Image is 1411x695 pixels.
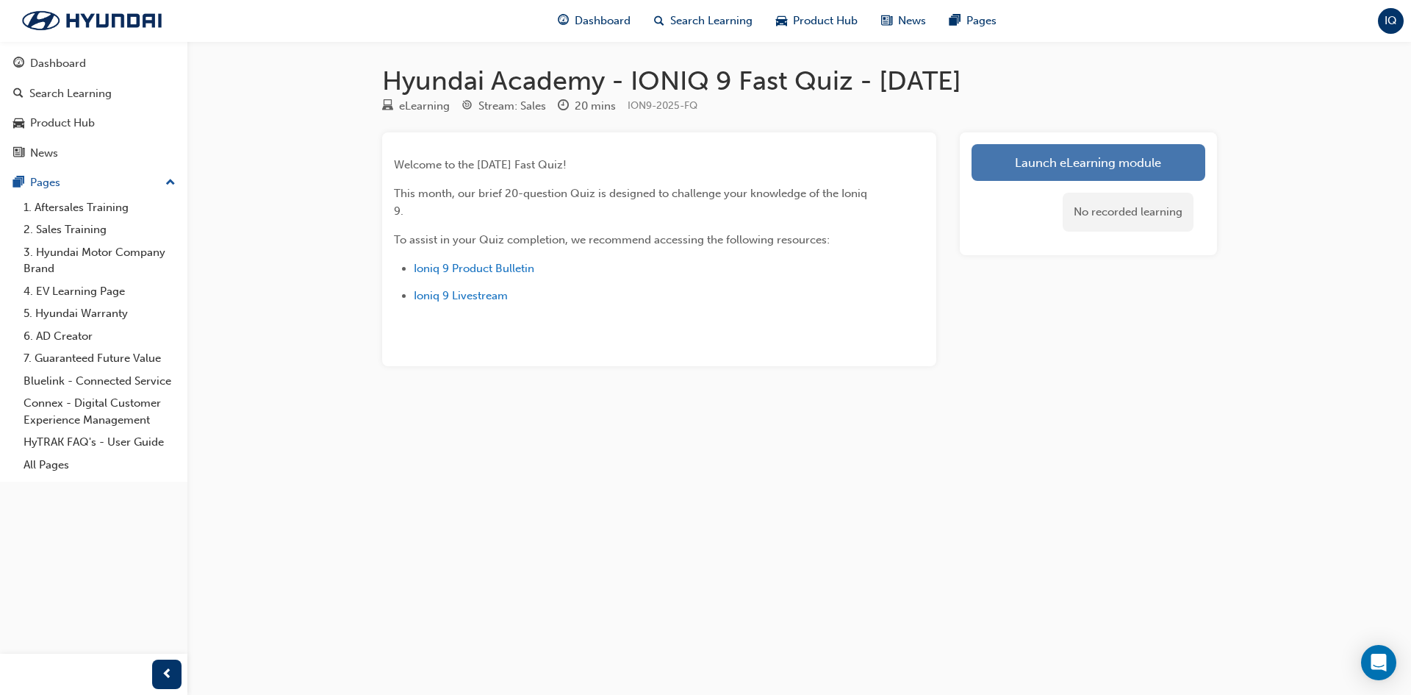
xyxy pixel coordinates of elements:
a: Search Learning [6,80,182,107]
span: Welcome to the [DATE] Fast Quiz! [394,158,567,171]
div: Duration [558,97,616,115]
a: 1. Aftersales Training [18,196,182,219]
a: Bluelink - Connected Service [18,370,182,393]
span: news-icon [881,12,892,30]
span: car-icon [776,12,787,30]
a: News [6,140,182,167]
a: 5. Hyundai Warranty [18,302,182,325]
span: clock-icon [558,100,569,113]
a: news-iconNews [869,6,938,36]
div: Search Learning [29,85,112,102]
span: prev-icon [162,666,173,684]
div: 20 mins [575,98,616,115]
span: guage-icon [13,57,24,71]
span: To assist in your Quiz completion, we recommend accessing the following resources: [394,233,830,246]
a: 3. Hyundai Motor Company Brand [18,241,182,280]
span: pages-icon [13,177,24,190]
h1: Hyundai Academy - IONIQ 9 Fast Quiz - [DATE] [382,65,1217,97]
a: HyTRAK FAQ's - User Guide [18,431,182,454]
div: No recorded learning [1063,193,1193,232]
span: search-icon [654,12,664,30]
div: Stream [462,97,546,115]
span: car-icon [13,117,24,130]
span: Product Hub [793,13,858,29]
div: Dashboard [30,55,86,72]
span: up-icon [165,174,176,193]
button: DashboardSearch LearningProduct HubNews [6,47,182,169]
span: This month, our brief 20-question Quiz is designed to challenge your knowledge of the Ioniq 9. [394,187,870,218]
a: Ioniq 9 Product Bulletin [414,262,534,275]
a: search-iconSearch Learning [642,6,764,36]
a: car-iconProduct Hub [764,6,869,36]
a: Ioniq 9 Livestream [414,289,508,302]
a: Dashboard [6,50,182,77]
span: news-icon [13,147,24,160]
span: target-icon [462,100,473,113]
a: Launch eLearning module [972,144,1205,181]
span: guage-icon [558,12,569,30]
div: Pages [30,174,60,191]
span: learningResourceType_ELEARNING-icon [382,100,393,113]
a: All Pages [18,454,182,477]
a: 2. Sales Training [18,218,182,241]
img: Trak [7,5,176,36]
span: Pages [966,13,997,29]
span: News [898,13,926,29]
div: Open Intercom Messenger [1361,645,1396,680]
div: Stream: Sales [478,98,546,115]
a: 6. AD Creator [18,325,182,348]
span: Dashboard [575,13,631,29]
a: guage-iconDashboard [546,6,642,36]
span: search-icon [13,88,24,101]
span: Learning resource code [628,99,697,112]
a: pages-iconPages [938,6,1008,36]
a: Connex - Digital Customer Experience Management [18,392,182,431]
div: eLearning [399,98,450,115]
a: 7. Guaranteed Future Value [18,347,182,370]
div: News [30,145,58,162]
span: IQ [1385,13,1397,29]
a: 4. EV Learning Page [18,280,182,303]
a: Product Hub [6,110,182,137]
div: Product Hub [30,115,95,132]
button: Pages [6,169,182,196]
button: IQ [1378,8,1404,34]
span: pages-icon [949,12,961,30]
div: Type [382,97,450,115]
span: Search Learning [670,13,753,29]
